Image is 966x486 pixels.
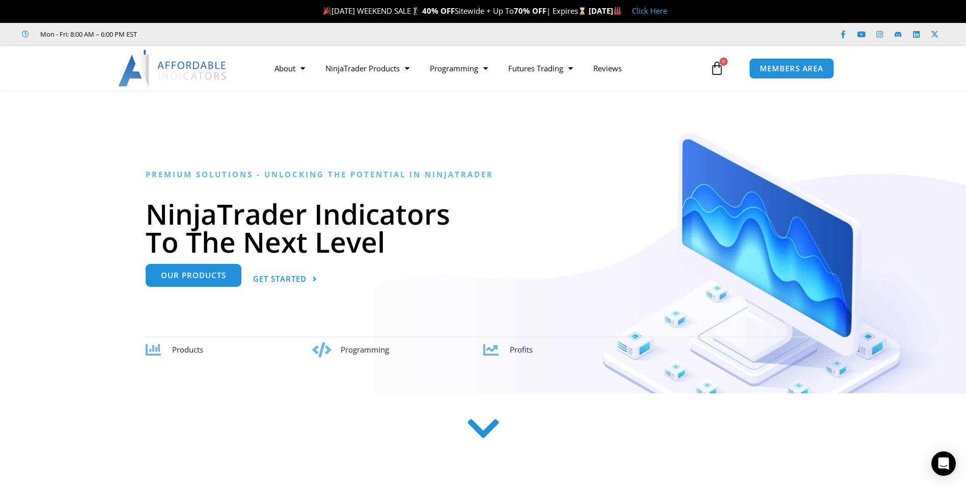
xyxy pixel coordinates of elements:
[264,57,707,80] nav: Menu
[411,7,419,15] img: 🏌️‍♂️
[614,7,621,15] img: 🏭
[315,57,420,80] a: NinjaTrader Products
[931,451,956,476] div: Open Intercom Messenger
[151,29,304,39] iframe: Customer reviews powered by Trustpilot
[510,344,533,355] span: Profits
[695,53,739,83] a: 0
[172,344,203,355] span: Products
[720,58,728,66] span: 0
[514,6,546,16] strong: 70% OFF
[632,6,667,16] a: Click Here
[589,6,622,16] strong: [DATE]
[321,6,588,16] span: [DATE] WEEKEND SALE Sitewide + Up To | Expires
[118,50,228,87] img: LogoAI | Affordable Indicators – NinjaTrader
[583,57,632,80] a: Reviews
[146,170,820,179] h6: Premium Solutions - Unlocking the Potential in NinjaTrader
[146,200,820,256] h1: NinjaTrader Indicators To The Next Level
[38,28,137,40] span: Mon - Fri: 8:00 AM – 6:00 PM EST
[749,58,834,79] a: MEMBERS AREA
[420,57,498,80] a: Programming
[146,264,241,287] a: Our Products
[323,7,331,15] img: 🎉
[253,268,317,291] a: Get Started
[498,57,583,80] a: Futures Trading
[760,65,823,72] span: MEMBERS AREA
[578,7,586,15] img: ⌛
[264,57,315,80] a: About
[341,344,389,355] span: Programming
[161,272,226,279] span: Our Products
[422,6,455,16] strong: 40% OFF
[253,275,307,283] span: Get Started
